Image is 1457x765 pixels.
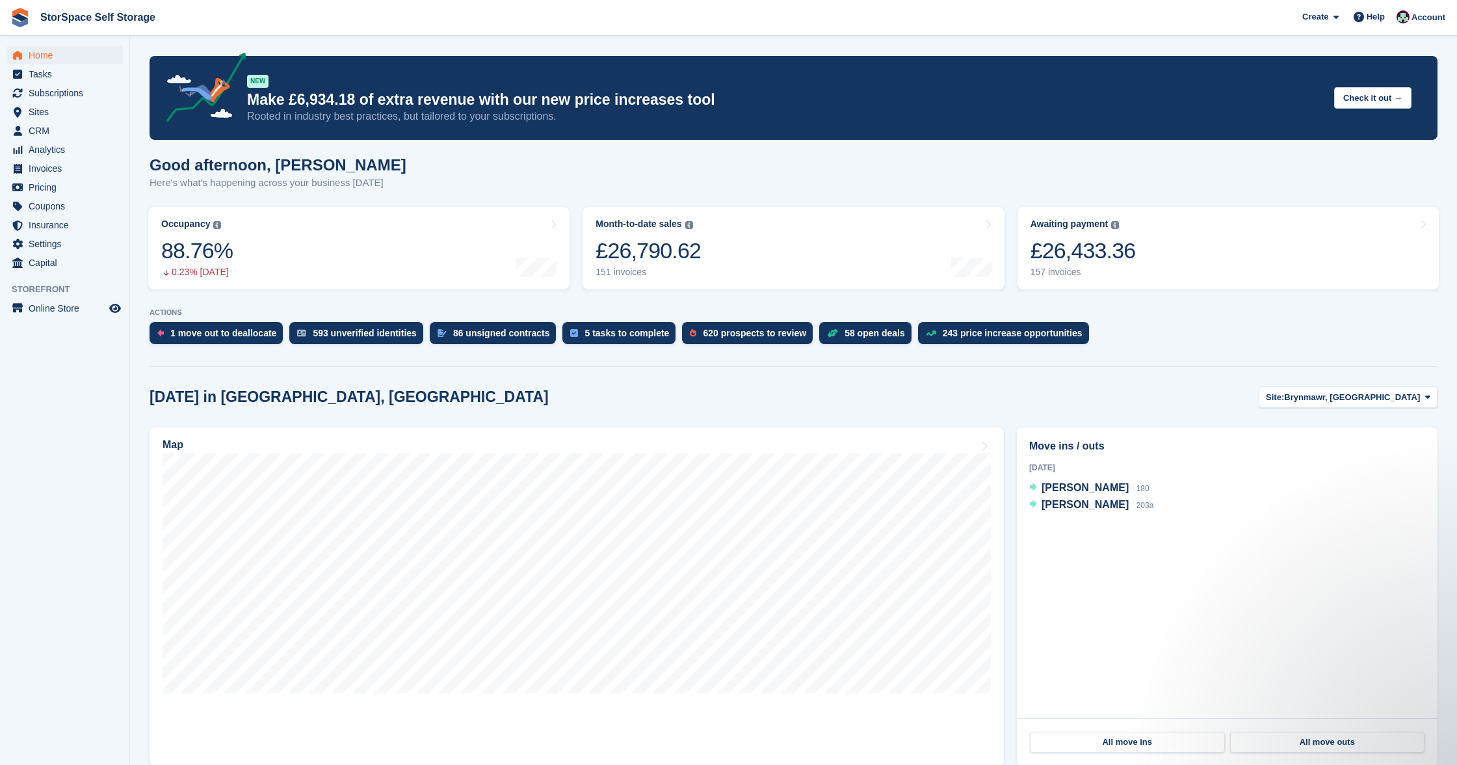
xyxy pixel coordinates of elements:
a: 1 move out to deallocate [150,322,289,351]
a: menu [7,122,123,140]
a: menu [7,141,123,159]
img: icon-info-grey-7440780725fd019a000dd9b08b2336e03edf1995a4989e88bcd33f0948082b44.svg [213,221,221,229]
span: Insurance [29,216,107,234]
img: verify_identity-adf6edd0f0f0b5bbfe63781bf79b02c33cf7c696d77639b501bdc392416b5a36.svg [297,329,306,337]
span: Coupons [29,197,107,215]
span: Site: [1266,391,1284,404]
a: 593 unverified identities [289,322,430,351]
img: Ross Hadlington [1397,10,1410,23]
h2: Move ins / outs [1029,438,1425,454]
div: 58 open deals [845,328,905,338]
img: icon-info-grey-7440780725fd019a000dd9b08b2336e03edf1995a4989e88bcd33f0948082b44.svg [685,221,693,229]
span: Capital [29,254,107,272]
a: menu [7,254,123,272]
span: Home [29,46,107,64]
div: Awaiting payment [1030,219,1109,230]
span: Tasks [29,65,107,83]
div: 620 prospects to review [703,328,806,338]
a: menu [7,216,123,234]
div: 88.76% [161,237,233,264]
a: 243 price increase opportunities [918,322,1096,351]
p: Make £6,934.18 of extra revenue with our new price increases tool [247,90,1324,109]
a: menu [7,197,123,215]
span: Invoices [29,159,107,178]
h1: Good afternoon, [PERSON_NAME] [150,156,406,174]
img: prospect-51fa495bee0391a8d652442698ab0144808aea92771e9ea1ae160a38d050c398.svg [690,329,696,337]
a: 5 tasks to complete [562,322,682,351]
a: menu [7,46,123,64]
img: move_outs_to_deallocate_icon-f764333ba52eb49d3ac5e1228854f67142a1ed5810a6f6cc68b1a99e826820c5.svg [157,329,164,337]
p: Rooted in industry best practices, but tailored to your subscriptions. [247,109,1324,124]
div: Month-to-date sales [596,219,681,230]
span: Settings [29,235,107,253]
a: menu [7,178,123,196]
a: menu [7,84,123,102]
a: StorSpace Self Storage [35,7,161,28]
a: [PERSON_NAME] 203a [1029,497,1153,514]
div: 5 tasks to complete [584,328,669,338]
div: 593 unverified identities [313,328,417,338]
button: Site: Brynmawr, [GEOGRAPHIC_DATA] [1259,386,1437,408]
div: 151 invoices [596,267,701,278]
div: 243 price increase opportunities [943,328,1083,338]
a: 620 prospects to review [682,322,819,351]
a: menu [7,159,123,178]
img: price_increase_opportunities-93ffe204e8149a01c8c9dc8f82e8f89637d9d84a8eef4429ea346261dce0b2c0.svg [926,330,936,336]
h2: Map [163,439,183,451]
span: Help [1367,10,1385,23]
a: 58 open deals [819,322,918,351]
span: Account [1411,11,1445,24]
h2: [DATE] in [GEOGRAPHIC_DATA], [GEOGRAPHIC_DATA] [150,388,549,406]
div: 86 unsigned contracts [453,328,550,338]
a: All move ins [1030,732,1225,753]
span: [PERSON_NAME] [1042,499,1129,510]
div: 157 invoices [1030,267,1136,278]
img: stora-icon-8386f47178a22dfd0bd8f6a31ec36ba5ce8667c1dd55bd0f319d3a0aa187defe.svg [10,8,30,27]
a: Month-to-date sales £26,790.62 151 invoices [583,207,1004,289]
a: menu [7,299,123,317]
span: Sites [29,103,107,121]
span: Pricing [29,178,107,196]
a: Occupancy 88.76% 0.23% [DATE] [148,207,570,289]
img: contract_signature_icon-13c848040528278c33f63329250d36e43548de30e8caae1d1a13099fd9432cc5.svg [438,329,447,337]
img: icon-info-grey-7440780725fd019a000dd9b08b2336e03edf1995a4989e88bcd33f0948082b44.svg [1111,221,1119,229]
span: CRM [29,122,107,140]
span: 180 [1136,484,1149,493]
a: All move outs [1230,732,1425,753]
a: [PERSON_NAME] 180 [1029,480,1149,497]
span: [PERSON_NAME] [1042,482,1129,493]
span: Create [1302,10,1328,23]
div: 1 move out to deallocate [170,328,276,338]
p: Here's what's happening across your business [DATE] [150,176,406,191]
img: price-adjustments-announcement-icon-8257ccfd72463d97f412b2fc003d46551f7dbcb40ab6d574587a9cd5c0d94... [155,53,246,127]
button: Check it out → [1334,87,1411,109]
div: 0.23% [DATE] [161,267,233,278]
img: deal-1b604bf984904fb50ccaf53a9ad4b4a5d6e5aea283cecdc64d6e3604feb123c2.svg [827,329,838,338]
span: Brynmawr, [GEOGRAPHIC_DATA] [1284,391,1420,404]
span: Storefront [12,283,129,296]
span: Online Store [29,299,107,317]
div: Occupancy [161,219,210,230]
span: Subscriptions [29,84,107,102]
div: £26,433.36 [1030,237,1136,264]
span: Analytics [29,141,107,159]
a: menu [7,235,123,253]
img: task-75834270c22a3079a89374b754ae025e5fb1db73e45f91037f5363f120a921f8.svg [570,329,578,337]
a: Awaiting payment £26,433.36 157 invoices [1017,207,1439,289]
span: 203a [1136,501,1154,510]
a: menu [7,65,123,83]
div: NEW [247,75,269,88]
a: 86 unsigned contracts [430,322,563,351]
div: [DATE] [1029,462,1425,474]
a: Preview store [107,301,123,316]
p: ACTIONS [150,308,1437,317]
a: menu [7,103,123,121]
div: £26,790.62 [596,237,701,264]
